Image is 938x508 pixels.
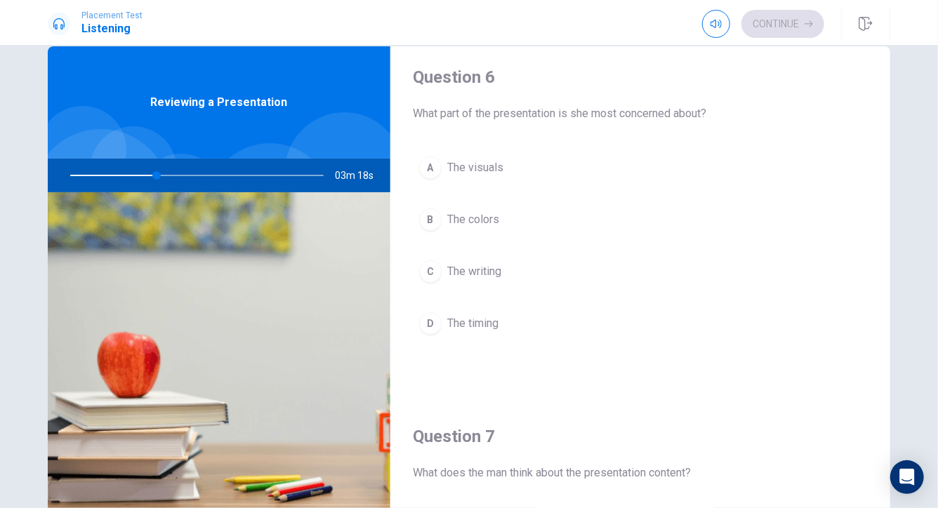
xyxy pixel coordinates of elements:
div: D [419,312,442,335]
button: BThe colors [413,202,868,237]
span: 03m 18s [335,159,385,192]
div: C [419,260,442,283]
span: What part of the presentation is she most concerned about? [413,105,868,122]
h4: Question 7 [413,425,868,448]
span: The writing [447,263,501,280]
span: The colors [447,211,499,228]
span: Reviewing a Presentation [151,94,288,111]
div: Open Intercom Messenger [890,460,924,494]
span: What does the man think about the presentation content? [413,464,868,481]
span: The visuals [447,159,503,176]
button: AThe visuals [413,150,868,185]
div: B [419,208,442,231]
span: Placement Test [81,11,143,20]
button: DThe timing [413,306,868,341]
h1: Listening [81,20,143,37]
h4: Question 6 [413,66,868,88]
button: CThe writing [413,254,868,289]
div: A [419,156,442,179]
span: The timing [447,315,498,332]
